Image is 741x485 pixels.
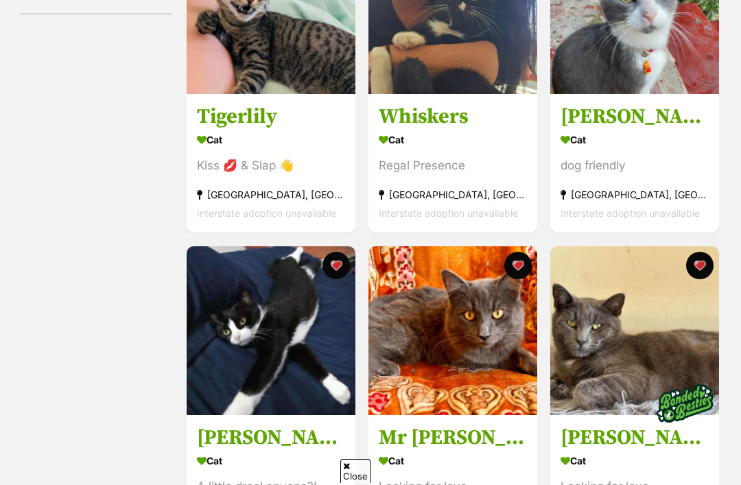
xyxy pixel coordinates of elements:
button: favourite [686,252,714,279]
a: Tigerlily Cat Kiss 💋 & Slap 👋 [GEOGRAPHIC_DATA], [GEOGRAPHIC_DATA] Interstate adoption unavailabl... [187,94,355,233]
img: Mr Mittens [368,246,537,415]
img: bonded besties [650,369,719,438]
div: Cat [197,130,345,150]
div: Cat [379,130,527,150]
h3: [PERSON_NAME] [561,104,709,130]
h3: [PERSON_NAME] [561,425,709,451]
div: dog friendly [561,157,709,176]
div: Cat [379,451,527,471]
span: Close [340,459,370,483]
h3: Tigerlily [197,104,345,130]
span: Interstate adoption unavailable [197,208,336,220]
h3: Whiskers [379,104,527,130]
div: Cat [561,130,709,150]
div: Kiss 💋 & Slap 👋 [197,157,345,176]
div: [GEOGRAPHIC_DATA], [GEOGRAPHIC_DATA] [379,186,527,204]
h3: [PERSON_NAME] [197,425,345,451]
a: [PERSON_NAME] Cat dog friendly [GEOGRAPHIC_DATA], [GEOGRAPHIC_DATA] Interstate adoption unavailab... [550,94,719,233]
div: [GEOGRAPHIC_DATA], [GEOGRAPHIC_DATA] [197,186,345,204]
img: Wilma [187,246,355,415]
h3: Mr [PERSON_NAME] [379,425,527,451]
div: Regal Presence [379,157,527,176]
button: favourite [504,252,532,279]
div: Cat [197,451,345,471]
div: [GEOGRAPHIC_DATA], [GEOGRAPHIC_DATA] [561,186,709,204]
button: favourite [322,252,350,279]
a: Whiskers Cat Regal Presence [GEOGRAPHIC_DATA], [GEOGRAPHIC_DATA] Interstate adoption unavailable ... [368,94,537,233]
span: Interstate adoption unavailable [561,208,700,220]
img: Ivan [550,246,719,415]
span: Interstate adoption unavailable [379,208,518,220]
div: Cat [561,451,709,471]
